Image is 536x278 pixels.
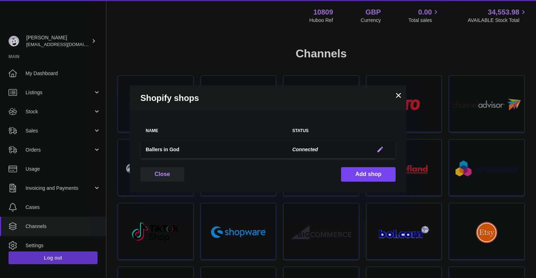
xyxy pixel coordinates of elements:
td: Ballers in God [140,141,287,159]
button: Add shop [341,167,396,182]
button: Close [140,167,184,182]
td: Connected [287,141,368,159]
button: × [394,91,403,100]
div: Status [292,129,363,133]
div: Name [146,129,281,133]
h3: Shopify shops [140,92,396,104]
